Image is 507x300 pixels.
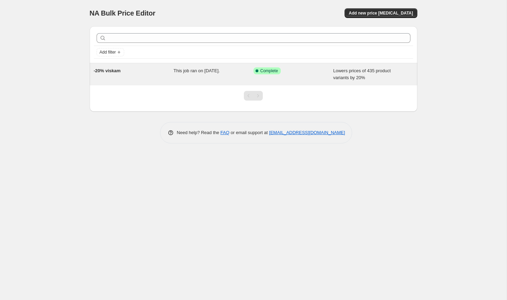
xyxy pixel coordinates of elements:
[260,68,278,74] span: Complete
[177,130,221,135] span: Need help? Read the
[229,130,269,135] span: or email support at
[97,48,124,56] button: Add filter
[269,130,345,135] a: [EMAIL_ADDRESS][DOMAIN_NAME]
[94,68,121,73] span: -20% viskam
[333,68,391,80] span: Lowers prices of 435 product variants by 20%
[345,8,417,18] button: Add new price [MEDICAL_DATA]
[244,91,263,101] nav: Pagination
[220,130,229,135] a: FAQ
[90,9,156,17] span: NA Bulk Price Editor
[349,10,413,16] span: Add new price [MEDICAL_DATA]
[100,49,116,55] span: Add filter
[173,68,220,73] span: This job ran on [DATE].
